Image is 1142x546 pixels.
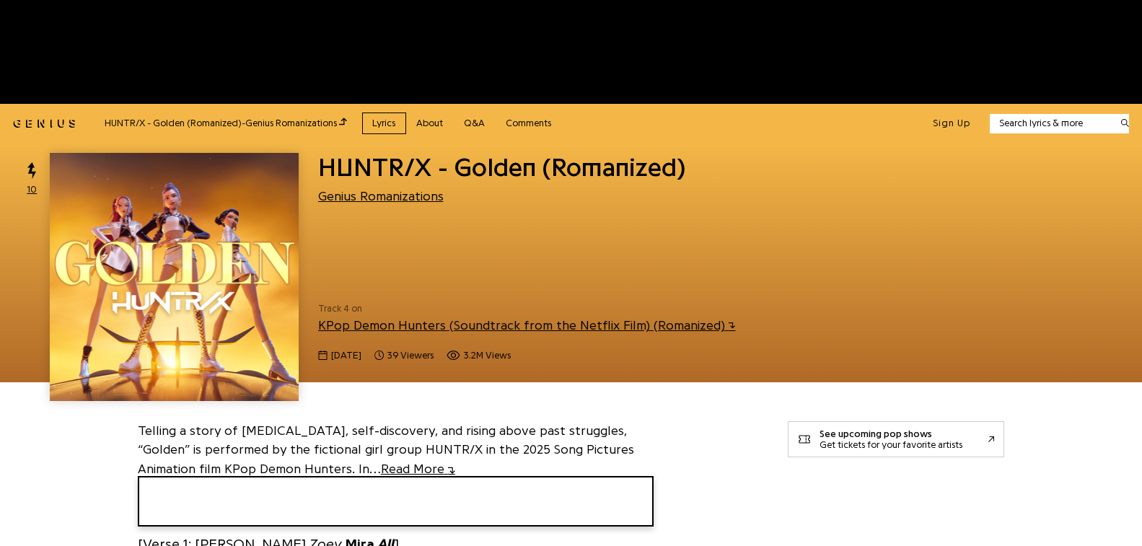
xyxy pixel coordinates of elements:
div: Get tickets for your favorite artists [820,439,962,450]
span: Track 4 on [318,301,769,316]
a: See upcoming pop showsGet tickets for your favorite artists [788,421,1004,457]
span: 39 viewers [374,348,434,363]
span: HUNTR/X - Golden (Romanized) [318,154,685,180]
img: Cover art for HUNTR/X - Golden (Romanized) by Genius Romanizations [50,153,298,401]
span: Read More [381,462,455,475]
a: Q&A [454,113,496,135]
iframe: Tonefuse player [139,477,653,525]
a: Lyrics [362,113,406,135]
input: Search lyrics & more [990,116,1112,131]
a: Genius Romanizations [318,190,444,203]
div: HUNTR/X - Golden (Romanized) - Genius Romanizations [105,115,347,131]
button: Sign Up [933,117,970,130]
a: Telling a story of [MEDICAL_DATA], self-discovery, and rising above past struggles, “Golden” is p... [138,424,634,476]
span: 10 [27,182,37,197]
span: [DATE] [331,348,361,363]
a: KPop Demon Hunters (Soundtrack from the Netflix Film) (Romanized) [318,319,736,332]
span: 39 viewers [387,348,434,363]
span: 3.2M views [464,348,511,363]
div: See upcoming pop shows [820,428,962,439]
a: Comments [496,113,562,135]
iframe: Primis Frame [788,166,789,167]
a: About [406,113,454,135]
span: 3,244,459 views [447,348,511,363]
